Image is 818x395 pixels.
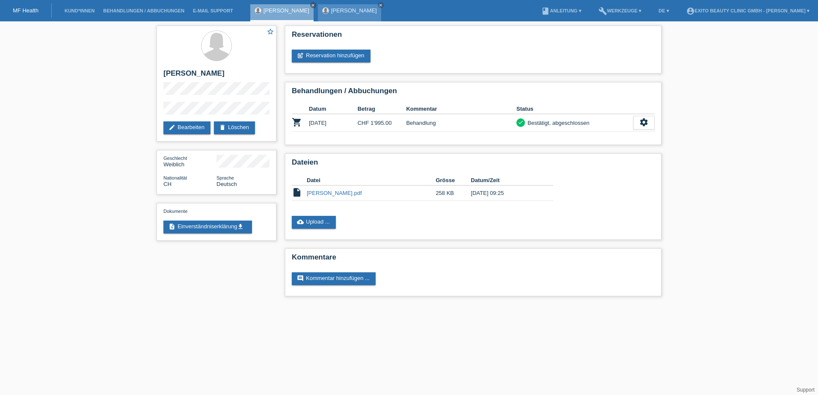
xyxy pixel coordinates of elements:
a: [PERSON_NAME].pdf [307,190,362,196]
div: Weiblich [163,155,216,168]
td: [DATE] [309,114,358,132]
i: post_add [297,52,304,59]
th: Status [516,104,633,114]
i: star_border [267,28,274,35]
i: edit [169,124,175,131]
i: get_app [237,223,244,230]
i: insert_drive_file [292,187,302,197]
th: Datum/Zeit [471,175,541,186]
a: DE ▾ [654,8,673,13]
a: [PERSON_NAME] [331,7,377,14]
a: editBearbeiten [163,121,210,134]
span: Geschlecht [163,156,187,161]
a: star_border [267,28,274,37]
span: Schweiz [163,181,172,187]
td: [DATE] 09:25 [471,186,541,201]
a: MF Health [13,7,39,14]
td: 258 KB [436,186,471,201]
i: description [169,223,175,230]
i: build [599,7,607,15]
i: POSP00028620 [292,117,302,127]
td: Behandlung [406,114,516,132]
a: [PERSON_NAME] [264,7,309,14]
a: close [310,2,316,8]
a: close [378,2,384,8]
span: Sprache [216,175,234,180]
a: post_addReservation hinzufügen [292,50,370,62]
i: account_circle [686,7,695,15]
div: Bestätigt, abgeschlossen [525,118,590,127]
a: Support [797,387,815,393]
i: settings [639,118,649,127]
a: Kund*innen [60,8,99,13]
span: Dokumente [163,209,187,214]
i: close [311,3,315,7]
i: book [541,7,550,15]
th: Betrag [358,104,406,114]
span: Deutsch [216,181,237,187]
th: Datei [307,175,436,186]
i: check [518,119,524,125]
a: deleteLöschen [214,121,255,134]
h2: Kommentare [292,253,655,266]
h2: Dateien [292,158,655,171]
h2: [PERSON_NAME] [163,69,270,82]
i: delete [219,124,226,131]
a: Behandlungen / Abbuchungen [99,8,189,13]
th: Datum [309,104,358,114]
th: Kommentar [406,104,516,114]
i: comment [297,275,304,282]
i: cloud_upload [297,218,304,225]
a: E-Mail Support [189,8,237,13]
h2: Behandlungen / Abbuchungen [292,87,655,100]
a: descriptionEinverständniserklärungget_app [163,221,252,233]
a: commentKommentar hinzufügen ... [292,272,376,285]
span: Nationalität [163,175,187,180]
td: CHF 1'995.00 [358,114,406,132]
a: bookAnleitung ▾ [537,8,585,13]
h2: Reservationen [292,30,655,43]
a: account_circleExito Beauty Clinic GmbH - [PERSON_NAME] ▾ [682,8,814,13]
a: cloud_uploadUpload ... [292,216,336,229]
i: close [379,3,383,7]
a: buildWerkzeuge ▾ [594,8,646,13]
th: Grösse [436,175,471,186]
